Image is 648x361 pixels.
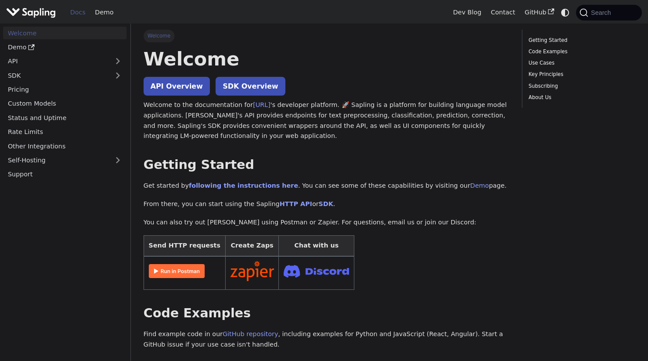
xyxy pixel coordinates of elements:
a: GitHub [520,6,559,19]
a: Pricing [3,83,127,96]
a: Self-Hosting [3,154,127,167]
a: Welcome [3,27,127,39]
a: Rate Limits [3,126,127,138]
a: Subscribing [528,82,632,90]
a: SDK Overview [216,77,285,96]
img: Sapling.ai [6,6,56,19]
p: From there, you can start using the Sapling or . [144,199,509,210]
a: [URL] [253,101,271,108]
a: Code Examples [528,48,632,56]
a: About Us [528,93,632,102]
a: API Overview [144,77,210,96]
a: Getting Started [528,36,632,45]
img: Connect in Zapier [230,261,274,281]
h2: Code Examples [144,306,509,321]
img: Run in Postman [149,264,205,278]
a: Demo [90,6,118,19]
nav: Breadcrumbs [144,30,509,42]
span: Search [588,9,616,16]
th: Send HTTP requests [144,236,225,256]
button: Switch between dark and light mode (currently system mode) [559,6,572,19]
th: Chat with us [279,236,354,256]
p: Find example code in our , including examples for Python and JavaScript (React, Angular). Start a... [144,329,509,350]
a: following the instructions here [189,182,298,189]
a: GitHub repository [223,330,278,337]
a: Demo [470,182,489,189]
a: Demo [3,41,127,54]
a: HTTP API [280,200,312,207]
th: Create Zaps [225,236,279,256]
h1: Welcome [144,47,509,71]
a: SDK [319,200,333,207]
a: Use Cases [528,59,632,67]
a: Custom Models [3,97,127,110]
img: Join Discord [284,262,349,280]
a: Key Principles [528,70,632,79]
p: Get started by . You can see some of these capabilities by visiting our page. [144,181,509,191]
a: Status and Uptime [3,111,127,124]
a: Support [3,168,127,181]
a: Other Integrations [3,140,127,152]
a: SDK [3,69,109,82]
p: You can also try out [PERSON_NAME] using Postman or Zapier. For questions, email us or join our D... [144,217,509,228]
a: Contact [486,6,520,19]
button: Search (Command+K) [576,5,641,21]
p: Welcome to the documentation for 's developer platform. 🚀 Sapling is a platform for building lang... [144,100,509,141]
a: API [3,55,109,68]
button: Expand sidebar category 'SDK' [109,69,127,82]
button: Expand sidebar category 'API' [109,55,127,68]
a: Docs [65,6,90,19]
h2: Getting Started [144,157,509,173]
span: Welcome [144,30,175,42]
a: Dev Blog [448,6,486,19]
a: Sapling.aiSapling.ai [6,6,59,19]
